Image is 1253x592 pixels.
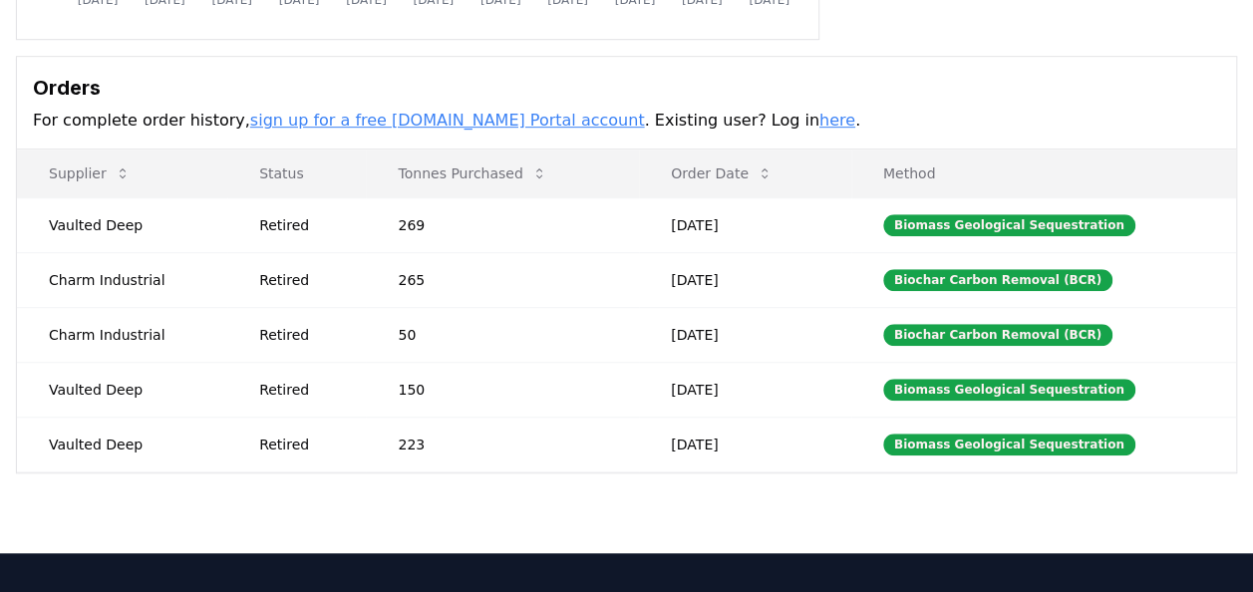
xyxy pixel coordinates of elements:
div: Retired [259,215,350,235]
td: [DATE] [639,307,851,362]
td: 265 [366,252,639,307]
p: Status [243,163,350,183]
button: Order Date [655,153,788,193]
div: Biomass Geological Sequestration [883,214,1135,236]
td: Charm Industrial [17,307,227,362]
td: 150 [366,362,639,417]
td: 223 [366,417,639,471]
a: here [819,111,855,130]
div: Retired [259,270,350,290]
td: Charm Industrial [17,252,227,307]
td: [DATE] [639,197,851,252]
a: sign up for a free [DOMAIN_NAME] Portal account [250,111,645,130]
p: Method [867,163,1220,183]
div: Biochar Carbon Removal (BCR) [883,269,1112,291]
td: [DATE] [639,252,851,307]
div: Biomass Geological Sequestration [883,434,1135,455]
div: Retired [259,435,350,454]
div: Retired [259,325,350,345]
td: Vaulted Deep [17,197,227,252]
td: 269 [366,197,639,252]
div: Retired [259,380,350,400]
td: [DATE] [639,417,851,471]
p: For complete order history, . Existing user? Log in . [33,109,1220,133]
button: Supplier [33,153,147,193]
td: [DATE] [639,362,851,417]
div: Biochar Carbon Removal (BCR) [883,324,1112,346]
td: 50 [366,307,639,362]
div: Biomass Geological Sequestration [883,379,1135,401]
td: Vaulted Deep [17,362,227,417]
h3: Orders [33,73,1220,103]
button: Tonnes Purchased [382,153,562,193]
td: Vaulted Deep [17,417,227,471]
